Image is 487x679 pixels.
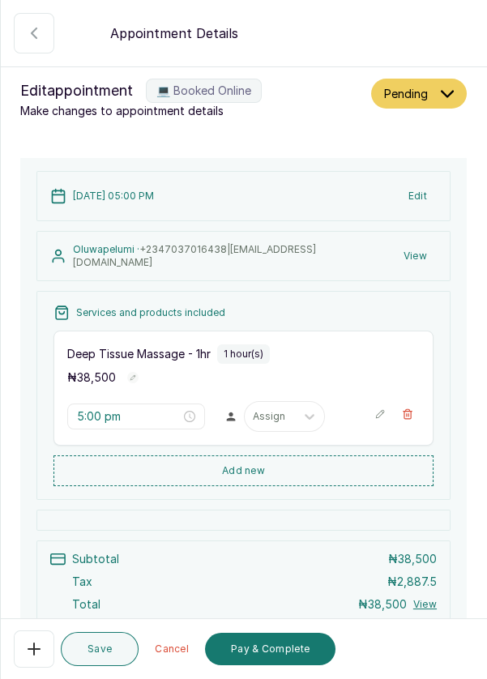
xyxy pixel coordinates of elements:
[73,243,394,269] p: Oluwapelumi ·
[73,243,316,268] span: +234 7037016438 | [EMAIL_ADDRESS][DOMAIN_NAME]
[145,633,199,665] button: Cancel
[72,551,119,567] p: Subtotal
[224,348,263,361] p: 1 hour(s)
[387,574,437,590] p: ₦
[358,596,407,613] p: ₦
[61,632,139,666] button: Save
[388,551,437,567] p: ₦
[397,574,437,588] span: 2,887.5
[67,369,116,386] p: ₦
[399,181,437,211] button: Edit
[371,79,467,109] button: Pending
[146,79,262,103] label: 💻 Booked Online
[398,552,437,566] span: 38,500
[205,633,335,665] button: Pay & Complete
[384,85,428,102] span: Pending
[77,370,116,384] span: 38,500
[76,306,225,319] p: Services and products included
[20,79,133,102] span: Edit appointment
[368,597,407,611] span: 38,500
[20,103,365,119] p: Make changes to appointment details
[67,346,211,362] p: Deep Tissue Massage - 1hr
[77,408,181,425] input: Select time
[110,23,238,43] p: Appointment Details
[413,598,437,611] button: View
[72,574,92,590] p: Tax
[72,596,100,613] p: Total
[53,455,434,486] button: Add new
[394,241,437,271] button: View
[73,190,154,203] p: [DATE] 05:00 PM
